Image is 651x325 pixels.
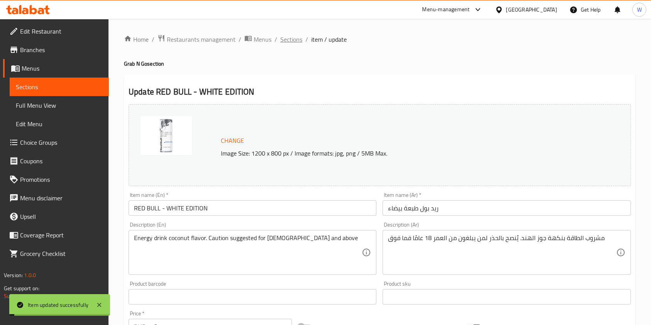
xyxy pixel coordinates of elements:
[305,35,308,44] li: /
[221,135,244,146] span: Change
[388,234,616,271] textarea: مشروب الطاقة بنكهة جوز الهند. يُنصح بالحذر لمن يبلغون من العمر 18 عامًا فما فوق
[311,35,347,44] span: item / update
[124,35,149,44] a: Home
[20,212,103,221] span: Upsell
[239,35,241,44] li: /
[4,270,23,280] span: Version:
[218,133,247,149] button: Change
[4,283,39,293] span: Get support on:
[16,101,103,110] span: Full Menu View
[10,96,109,115] a: Full Menu View
[254,35,271,44] span: Menus
[16,82,103,91] span: Sections
[152,35,154,44] li: /
[124,60,636,68] h4: Grab N Go section
[129,289,376,305] input: Please enter product barcode
[129,86,631,98] h2: Update RED BULL - WHITE EDITION
[22,64,103,73] span: Menus
[20,156,103,166] span: Coupons
[4,291,53,301] a: Support.OpsPlatform
[20,45,103,54] span: Branches
[3,207,109,226] a: Upsell
[3,170,109,189] a: Promotions
[3,41,109,59] a: Branches
[20,193,103,203] span: Menu disclaimer
[10,78,109,96] a: Sections
[3,22,109,41] a: Edit Restaurant
[506,5,557,14] div: [GEOGRAPHIC_DATA]
[129,200,376,216] input: Enter name En
[20,249,103,258] span: Grocery Checklist
[20,27,103,36] span: Edit Restaurant
[383,200,631,216] input: Enter name Ar
[20,175,103,184] span: Promotions
[124,34,636,44] nav: breadcrumb
[3,59,109,78] a: Menus
[383,289,631,305] input: Please enter product sku
[3,226,109,244] a: Coverage Report
[3,189,109,207] a: Menu disclaimer
[218,149,576,158] p: Image Size: 1200 x 800 px / Image formats: jpg, png / 5MB Max.
[422,5,470,14] div: Menu-management
[141,116,192,155] img: mmw_638918181801323300
[244,34,271,44] a: Menus
[3,152,109,170] a: Coupons
[275,35,277,44] li: /
[20,138,103,147] span: Choice Groups
[134,234,362,271] textarea: Energy drink coconut flavor. Caution suggested for [DEMOGRAPHIC_DATA] and above
[3,244,109,263] a: Grocery Checklist
[16,119,103,129] span: Edit Menu
[24,270,36,280] span: 1.0.0
[280,35,302,44] a: Sections
[158,34,236,44] a: Restaurants management
[3,133,109,152] a: Choice Groups
[167,35,236,44] span: Restaurants management
[20,230,103,240] span: Coverage Report
[637,5,642,14] span: W
[10,115,109,133] a: Edit Menu
[28,301,88,309] div: Item updated successfully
